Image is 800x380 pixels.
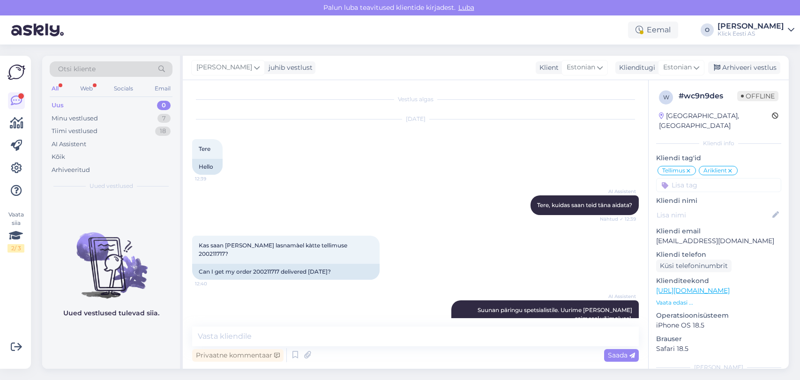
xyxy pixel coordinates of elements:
[192,264,380,280] div: Can I get my order 200211717 delivered [DATE]?
[157,114,171,123] div: 7
[656,139,781,148] div: Kliendi info
[708,61,780,74] div: Arhiveeri vestlus
[536,63,559,73] div: Klient
[656,250,781,260] p: Kliendi telefon
[7,210,24,253] div: Vaata siia
[58,64,96,74] span: Otsi kliente
[737,91,778,101] span: Offline
[656,320,781,330] p: iPhone OS 18.5
[157,101,171,110] div: 0
[656,178,781,192] input: Lisa tag
[615,63,655,73] div: Klienditugi
[703,168,727,173] span: Äriklient
[718,30,784,37] div: Klick Eesti AS
[662,168,685,173] span: Tellimus
[656,196,781,206] p: Kliendi nimi
[628,22,678,38] div: Eemal
[192,159,223,175] div: Hello
[199,145,210,152] span: Tere
[656,286,730,295] a: [URL][DOMAIN_NAME]
[456,3,477,12] span: Luba
[478,306,634,322] span: Suunan päringu spetsialistile. Uurime [PERSON_NAME] esimesel võimalusel.
[52,101,64,110] div: Uus
[7,244,24,253] div: 2 / 3
[656,334,781,344] p: Brauser
[701,23,714,37] div: O
[195,280,230,287] span: 12:40
[42,216,180,300] img: No chats
[196,62,252,73] span: [PERSON_NAME]
[52,152,65,162] div: Kõik
[192,115,639,123] div: [DATE]
[192,95,639,104] div: Vestlus algas
[52,140,86,149] div: AI Assistent
[656,236,781,246] p: [EMAIL_ADDRESS][DOMAIN_NAME]
[656,260,732,272] div: Küsi telefoninumbrit
[601,188,636,195] span: AI Assistent
[608,351,635,359] span: Saada
[663,94,669,101] span: w
[90,182,133,190] span: Uued vestlused
[567,62,595,73] span: Estonian
[7,63,25,81] img: Askly Logo
[155,127,171,136] div: 18
[656,363,781,372] div: [PERSON_NAME]
[659,111,772,131] div: [GEOGRAPHIC_DATA], [GEOGRAPHIC_DATA]
[52,114,98,123] div: Minu vestlused
[656,311,781,320] p: Operatsioonisüsteem
[52,127,97,136] div: Tiimi vestlused
[600,216,636,223] span: Nähtud ✓ 12:39
[718,22,784,30] div: [PERSON_NAME]
[656,298,781,307] p: Vaata edasi ...
[199,242,349,257] span: Kas saan [PERSON_NAME] lasnamàel kàtte tellimuse 200211717?
[718,22,794,37] a: [PERSON_NAME]Klick Eesti AS
[265,63,313,73] div: juhib vestlust
[663,62,692,73] span: Estonian
[63,308,159,318] p: Uued vestlused tulevad siia.
[656,344,781,354] p: Safari 18.5
[679,90,737,102] div: # wc9n9des
[192,349,284,362] div: Privaatne kommentaar
[656,276,781,286] p: Klienditeekond
[52,165,90,175] div: Arhiveeritud
[656,226,781,236] p: Kliendi email
[153,82,172,95] div: Email
[112,82,135,95] div: Socials
[50,82,60,95] div: All
[537,201,632,209] span: Tere, kuidas saan teid täna aidata?
[657,210,770,220] input: Lisa nimi
[78,82,95,95] div: Web
[195,175,230,182] span: 12:39
[656,153,781,163] p: Kliendi tag'id
[601,293,636,300] span: AI Assistent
